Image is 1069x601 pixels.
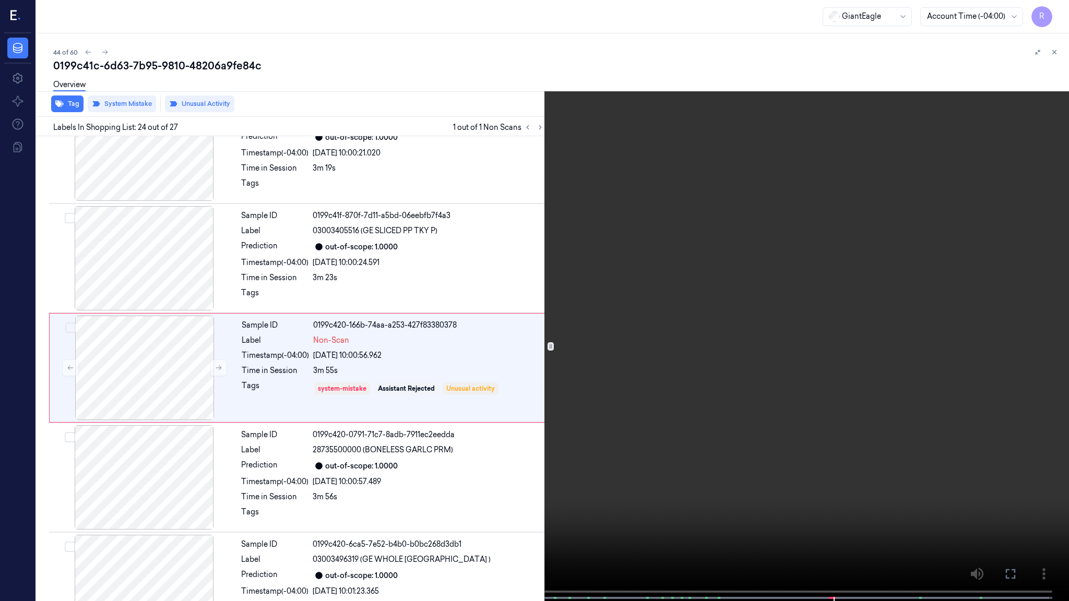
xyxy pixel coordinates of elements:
a: Overview [53,79,86,91]
div: 0199c41c-6d63-7b95-9810-48206a9fe84c [53,58,1061,73]
div: Time in Session [241,272,308,283]
div: Prediction [241,569,308,582]
div: Sample ID [241,210,308,221]
div: Timestamp (-04:00) [241,586,308,597]
div: out-of-scope: 1.0000 [325,461,398,472]
div: Sample ID [241,539,308,550]
span: 44 of 60 [53,48,78,57]
span: Non-Scan [313,335,349,346]
button: Select row [65,213,75,223]
div: Timestamp (-04:00) [242,350,309,361]
div: Unusual activity [446,384,495,393]
button: System Mistake [88,95,156,112]
div: 3m 56s [313,491,544,502]
span: 28735500000 (BONELESS GARLC PRM) [313,444,453,455]
button: Select row [65,322,76,333]
div: 0199c420-0791-71c7-8adb-7911ec2eedda [313,429,544,440]
div: Label [241,554,308,565]
div: 0199c41f-870f-7d11-a5bd-06eebfb7f4a3 [313,210,544,221]
div: Timestamp (-04:00) [241,148,308,159]
div: [DATE] 10:00:57.489 [313,476,544,487]
div: 3m 19s [313,163,544,174]
button: R [1031,6,1052,27]
div: Label [241,225,308,236]
div: Time in Session [242,365,309,376]
div: 3m 55s [313,365,544,376]
div: 3m 23s [313,272,544,283]
div: 0199c420-166b-74aa-a253-427f83380378 [313,320,544,331]
div: [DATE] 10:00:24.591 [313,257,544,268]
button: Select row [65,542,75,552]
div: 0199c420-6ca5-7e52-b4b0-b0bc268d3db1 [313,539,544,550]
div: Assistant Rejected [378,384,435,393]
div: Tags [242,380,309,397]
div: out-of-scope: 1.0000 [325,132,398,143]
div: [DATE] 10:01:23.365 [313,586,544,597]
div: Tags [241,287,308,304]
span: 03003496319 (GE WHOLE [GEOGRAPHIC_DATA] ) [313,554,491,565]
button: Select row [65,432,75,442]
div: Timestamp (-04:00) [241,257,308,268]
div: Prediction [241,131,308,143]
div: Sample ID [241,429,308,440]
button: Tag [51,95,84,112]
span: 1 out of 1 Non Scans [453,121,547,134]
div: Label [241,444,308,455]
div: [DATE] 10:00:56.962 [313,350,544,361]
span: Labels In Shopping List: 24 out of 27 [53,122,178,133]
div: Tags [241,507,308,523]
div: out-of-scope: 1.0000 [325,242,398,253]
div: Label [242,335,309,346]
div: Prediction [241,460,308,472]
div: Tags [241,178,308,195]
span: 03003405516 (GE SLICED PP TKY P) [313,225,437,236]
button: Unusual Activity [165,95,234,112]
div: out-of-scope: 1.0000 [325,570,398,581]
div: Sample ID [242,320,309,331]
div: [DATE] 10:00:21.020 [313,148,544,159]
div: Timestamp (-04:00) [241,476,308,487]
div: Time in Session [241,163,308,174]
div: system-mistake [318,384,366,393]
div: Prediction [241,241,308,253]
div: Time in Session [241,491,308,502]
